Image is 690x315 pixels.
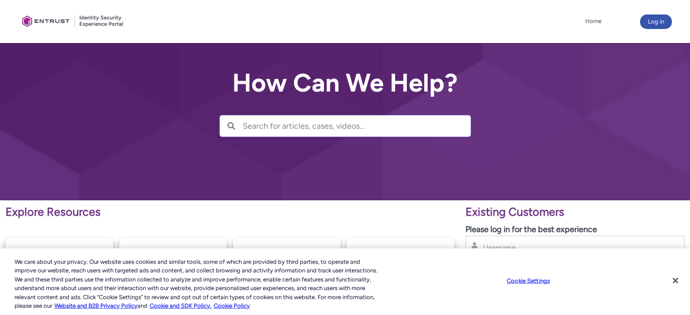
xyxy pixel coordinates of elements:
[640,15,672,29] button: Log in
[243,116,470,136] input: Search for articles, cases, videos...
[220,116,243,136] button: Search
[666,271,685,291] button: Close
[54,302,137,309] a: More information about our cookie policy., opens in a new tab
[214,302,250,309] a: Cookie Policy
[482,243,627,252] input: Username
[500,272,557,290] button: Cookie Settings
[220,69,471,97] h2: How Can We Help?
[465,204,685,221] p: Existing Customers
[583,15,604,28] a: Home
[15,257,380,310] div: We care about your privacy. Our website uses cookies and similar tools, some of which are provide...
[150,302,211,309] a: Cookie and SDK Policy.
[465,223,685,236] p: Please log in for the best experience
[5,204,455,221] p: Explore Resources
